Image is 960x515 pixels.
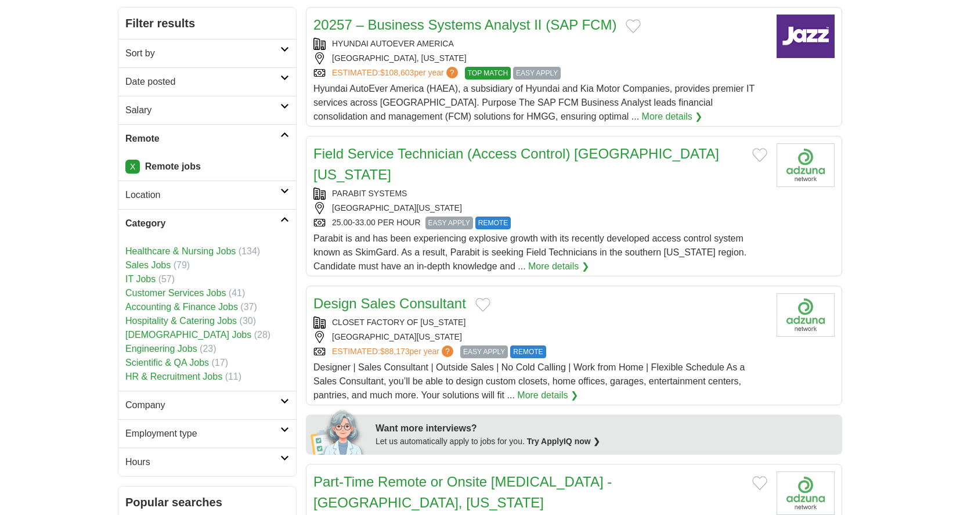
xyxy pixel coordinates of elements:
[513,67,561,80] span: EASY APPLY
[118,209,296,237] a: Category
[475,217,511,229] span: REMOTE
[145,161,201,171] strong: Remote jobs
[118,391,296,419] a: Company
[332,345,456,358] a: ESTIMATED:$88,173per year?
[510,345,546,358] span: REMOTE
[752,148,767,162] button: Add to favorite jobs
[517,388,578,402] a: More details ❯
[125,344,197,354] a: Engineering Jobs
[752,476,767,490] button: Add to favorite jobs
[125,455,280,469] h2: Hours
[475,298,490,312] button: Add to favorite jobs
[254,330,270,340] span: (28)
[376,422,835,435] div: Want more interviews?
[125,75,280,89] h2: Date posted
[313,17,616,33] a: 20257 – Business Systems Analyst II (SAP FCM)
[125,246,236,256] a: Healthcare & Nursing Jobs
[118,67,296,96] a: Date posted
[425,217,473,229] span: EASY APPLY
[528,260,589,273] a: More details ❯
[118,181,296,209] a: Location
[527,437,600,446] a: Try ApplyIQ now ❯
[380,68,414,77] span: $108,603
[118,448,296,476] a: Hours
[777,471,835,515] img: Company logo
[380,347,410,356] span: $88,173
[240,302,257,312] span: (37)
[313,296,466,311] a: Design Sales Consultant
[313,474,612,510] a: Part-Time Remote or Onsite [MEDICAL_DATA] - [GEOGRAPHIC_DATA], [US_STATE]
[125,274,156,284] a: IT Jobs
[777,15,835,58] img: Company logo
[125,132,280,146] h2: Remote
[465,67,511,80] span: TOP MATCH
[125,398,280,412] h2: Company
[313,202,767,214] div: [GEOGRAPHIC_DATA][US_STATE]
[125,330,251,340] a: [DEMOGRAPHIC_DATA] Jobs
[313,38,767,50] div: HYUNDAI AUTOEVER AMERICA
[225,372,241,381] span: (11)
[118,124,296,153] a: Remote
[313,146,719,182] a: Field Service Technician (Access Control) [GEOGRAPHIC_DATA][US_STATE]
[125,103,280,117] h2: Salary
[313,188,767,200] div: PARABIT SYSTEMS
[200,344,216,354] span: (23)
[313,52,767,64] div: [GEOGRAPHIC_DATA], [US_STATE]
[313,84,755,121] span: Hyundai AutoEver America (HAEA), a subsidiary of Hyundai and Kia Motor Companies, provides premie...
[125,372,222,381] a: HR & Recruitment Jobs
[125,260,171,270] a: Sales Jobs
[313,331,767,343] div: [GEOGRAPHIC_DATA][US_STATE]
[240,316,256,326] span: (30)
[125,427,280,441] h2: Employment type
[125,288,226,298] a: Customer Services Jobs
[313,233,746,271] span: Parabit is and has been experiencing explosive growth with its recently developed access control ...
[118,8,296,39] h2: Filter results
[446,67,458,78] span: ?
[229,288,245,298] span: (41)
[125,494,289,511] h2: Popular searches
[125,358,209,368] a: Scientific & QA Jobs
[642,110,703,124] a: More details ❯
[118,39,296,67] a: Sort by
[239,246,260,256] span: (134)
[777,293,835,337] img: Company logo
[118,96,296,124] a: Salary
[125,316,237,326] a: Hospitality & Catering Jobs
[158,274,175,284] span: (57)
[174,260,190,270] span: (79)
[125,217,280,231] h2: Category
[460,345,508,358] span: EASY APPLY
[125,46,280,60] h2: Sort by
[313,316,767,329] div: CLOSET FACTORY OF [US_STATE]
[125,188,280,202] h2: Location
[777,143,835,187] img: Company logo
[313,217,767,229] div: 25.00-33.00 PER HOUR
[313,362,745,400] span: Designer | Sales Consultant | Outside Sales | No Cold Calling | Work from Home | Flexible Schedul...
[125,160,140,174] a: X
[118,419,296,448] a: Employment type
[125,302,238,312] a: Accounting & Finance Jobs
[376,435,835,448] div: Let us automatically apply to jobs for you.
[442,345,453,357] span: ?
[332,67,460,80] a: ESTIMATED:$108,603per year?
[212,358,228,368] span: (17)
[626,19,641,33] button: Add to favorite jobs
[311,408,367,455] img: apply-iq-scientist.png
